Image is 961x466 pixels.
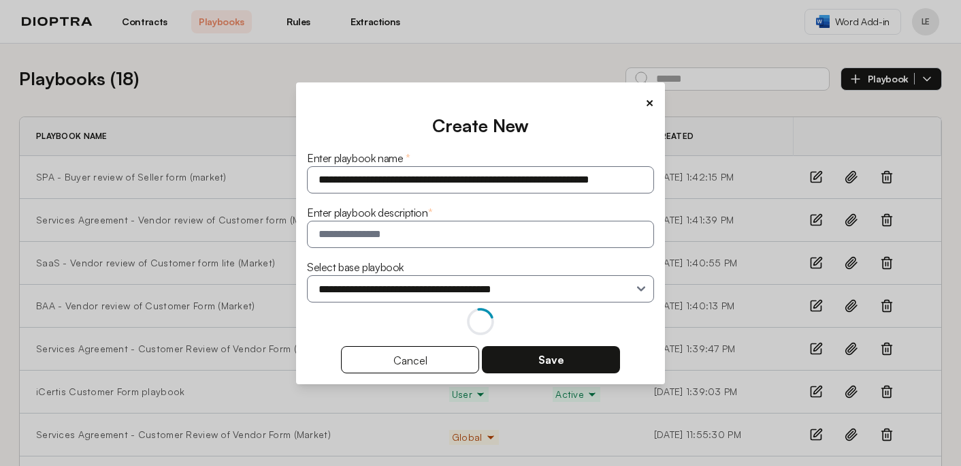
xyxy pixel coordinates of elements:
[467,308,494,335] span: Loading
[482,346,620,373] button: Save
[307,112,654,139] div: Create New
[341,346,479,373] button: Cancel
[307,259,654,275] div: Select base playbook
[645,93,654,112] button: ×
[307,204,654,221] div: Enter playbook description
[307,150,654,166] div: Enter playbook name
